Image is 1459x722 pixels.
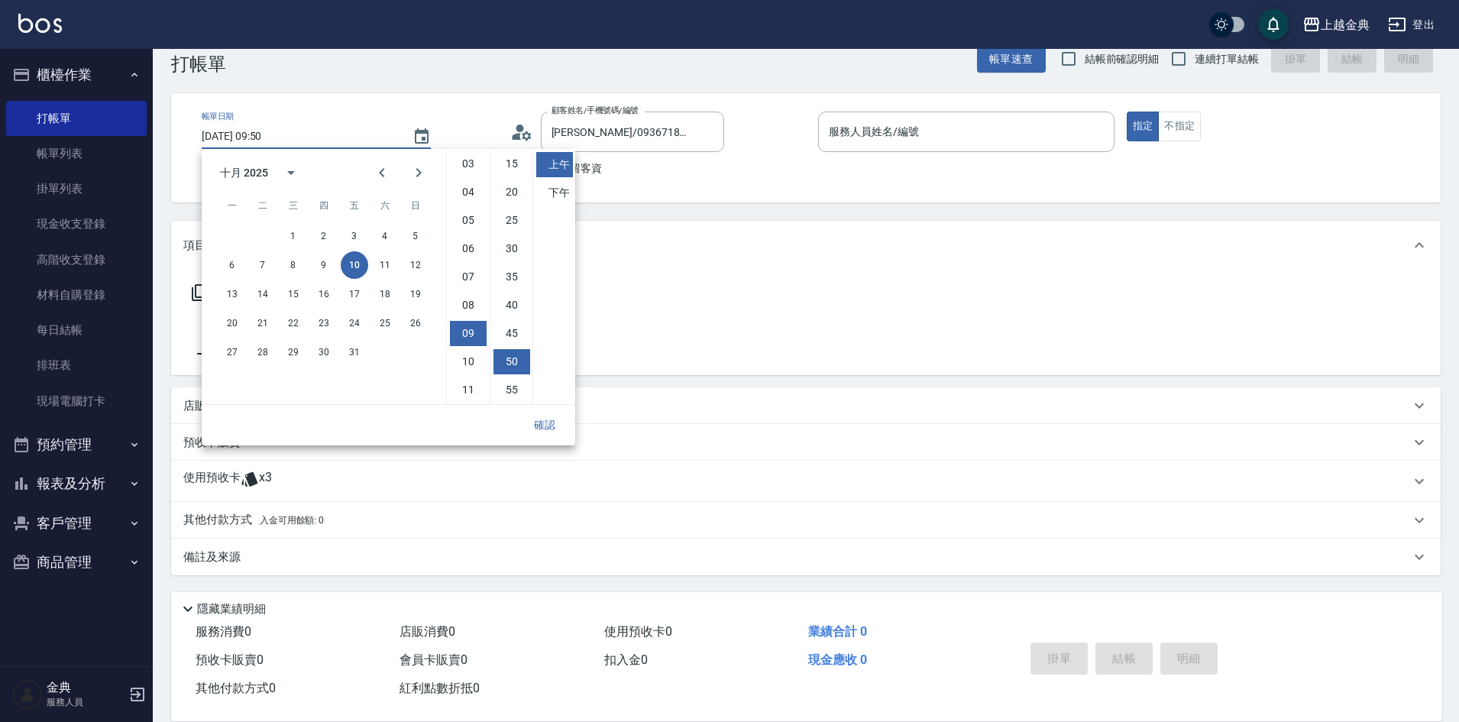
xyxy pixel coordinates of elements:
[183,398,229,414] p: 店販銷售
[183,470,241,493] p: 使用預收卡
[341,222,368,250] button: 3
[560,160,603,176] span: 不留客資
[183,512,324,529] p: 其他付款方式
[493,264,530,290] li: 35 minutes
[402,280,429,308] button: 19
[197,601,266,617] p: 隱藏業績明細
[18,14,62,33] img: Logo
[341,251,368,279] button: 10
[977,45,1046,73] button: 帳單速查
[202,124,397,149] input: YYYY/MM/DD hh:mm
[450,264,487,290] li: 7 hours
[493,321,530,346] li: 45 minutes
[1382,11,1441,39] button: 登出
[6,101,147,136] a: 打帳單
[536,180,573,206] li: 下午
[310,309,338,337] button: 23
[171,539,1441,575] div: 備註及來源
[400,681,480,695] span: 紅利點數折抵 0
[450,293,487,318] li: 8 hours
[218,309,246,337] button: 20
[280,338,307,366] button: 29
[310,222,338,250] button: 2
[6,542,147,582] button: 商品管理
[493,349,530,374] li: 50 minutes
[6,425,147,465] button: 預約管理
[218,251,246,279] button: 6
[171,461,1441,502] div: 使用預收卡x3
[171,502,1441,539] div: 其他付款方式入金可用餘額: 0
[310,251,338,279] button: 9
[450,377,487,403] li: 11 hours
[402,251,429,279] button: 12
[450,180,487,205] li: 4 hours
[6,242,147,277] a: 高階收支登錄
[450,349,487,374] li: 10 hours
[1085,51,1160,67] span: 結帳前確認明細
[371,280,399,308] button: 18
[402,309,429,337] button: 26
[341,190,368,221] span: 星期五
[403,118,440,155] button: Choose date, selected date is 2025-10-10
[218,280,246,308] button: 13
[536,152,573,177] li: 上午
[6,171,147,206] a: 掛單列表
[280,280,307,308] button: 15
[202,111,234,122] label: 帳單日期
[364,154,400,191] button: Previous month
[1195,51,1259,67] span: 連續打單結帳
[371,251,399,279] button: 11
[493,180,530,205] li: 20 minutes
[6,503,147,543] button: 客戶管理
[6,348,147,383] a: 排班表
[220,165,268,181] div: 十月 2025
[249,251,277,279] button: 7
[6,384,147,419] a: 現場電腦打卡
[47,695,125,709] p: 服務人員
[259,470,272,493] span: x3
[47,680,125,695] h5: 金典
[260,515,325,526] span: 入金可用餘額: 0
[400,154,437,191] button: Next month
[532,149,575,404] ul: Select meridiem
[6,312,147,348] a: 每日結帳
[1127,112,1160,141] button: 指定
[183,549,241,565] p: 備註及來源
[371,190,399,221] span: 星期六
[341,338,368,366] button: 31
[552,105,639,116] label: 顧客姓名/手機號碼/編號
[12,679,43,710] img: Person
[808,652,867,667] span: 現金應收 0
[310,280,338,308] button: 16
[310,190,338,221] span: 星期四
[402,222,429,250] button: 5
[280,190,307,221] span: 星期三
[1321,15,1370,34] div: 上越金典
[371,309,399,337] button: 25
[371,222,399,250] button: 4
[450,321,487,346] li: 9 hours
[196,681,276,695] span: 其他付款方式 0
[171,221,1441,270] div: 項目消費
[1158,112,1201,141] button: 不指定
[218,338,246,366] button: 27
[493,151,530,176] li: 15 minutes
[249,190,277,221] span: 星期二
[6,136,147,171] a: 帳單列表
[1258,9,1289,40] button: save
[520,411,569,439] button: 確認
[6,464,147,503] button: 報表及分析
[171,387,1441,424] div: 店販銷售
[341,309,368,337] button: 24
[249,309,277,337] button: 21
[310,338,338,366] button: 30
[450,208,487,233] li: 5 hours
[6,206,147,241] a: 現金收支登錄
[400,624,455,639] span: 店販消費 0
[183,238,229,254] p: 項目消費
[218,190,246,221] span: 星期一
[280,251,307,279] button: 8
[280,309,307,337] button: 22
[493,208,530,233] li: 25 minutes
[1296,9,1376,40] button: 上越金典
